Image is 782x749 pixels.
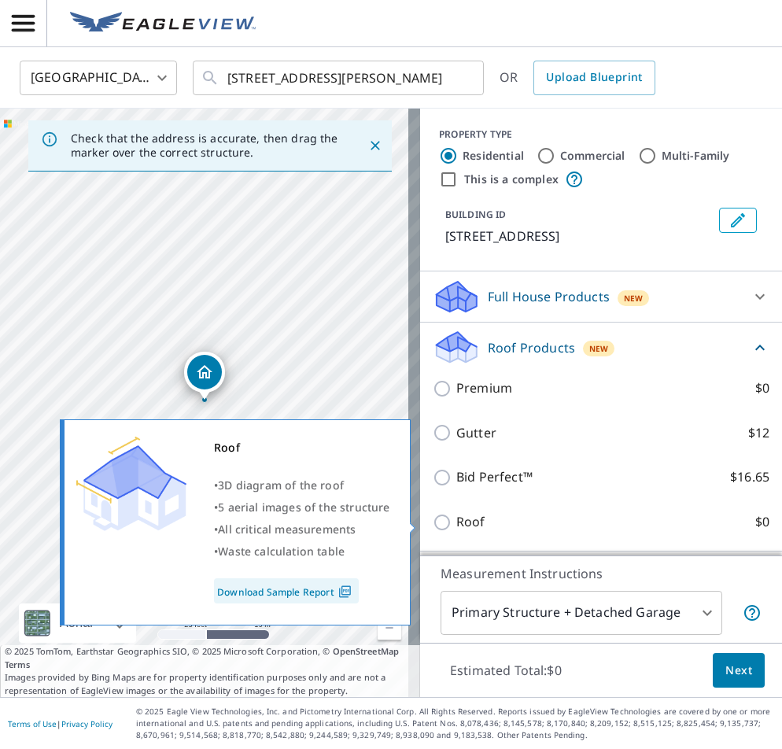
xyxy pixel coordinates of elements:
[441,591,722,635] div: Primary Structure + Detached Garage
[334,585,356,599] img: Pdf Icon
[589,342,609,355] span: New
[445,208,506,221] p: BUILDING ID
[456,512,485,532] p: Roof
[456,423,496,443] p: Gutter
[214,437,390,459] div: Roof
[365,135,385,156] button: Close
[500,61,655,95] div: OR
[214,541,390,563] div: •
[214,578,359,603] a: Download Sample Report
[464,172,559,187] label: This is a complex
[433,278,769,315] div: Full House ProductsNew
[748,423,769,443] p: $12
[488,287,610,306] p: Full House Products
[8,719,113,729] p: |
[214,496,390,518] div: •
[725,661,752,681] span: Next
[713,653,765,688] button: Next
[755,512,769,532] p: $0
[61,2,265,45] a: EV Logo
[333,645,399,657] a: OpenStreetMap
[136,706,774,741] p: © 2025 Eagle View Technologies, Inc. and Pictometry International Corp. All Rights Reserved. Repo...
[214,518,390,541] div: •
[218,522,356,537] span: All critical measurements
[441,564,762,583] p: Measurement Instructions
[463,148,524,164] label: Residential
[439,127,763,142] div: PROPERTY TYPE
[20,56,177,100] div: [GEOGRAPHIC_DATA]
[755,378,769,398] p: $0
[437,653,574,688] p: Estimated Total: $0
[214,474,390,496] div: •
[456,378,512,398] p: Premium
[184,352,225,400] div: Dropped pin, building 1, Residential property, 30 Old Country Dr Beaufort, SC 29906
[456,467,533,487] p: Bid Perfect™
[61,718,113,729] a: Privacy Policy
[445,227,713,245] p: [STREET_ADDRESS]
[227,56,452,100] input: Search by address or latitude-longitude
[5,645,415,671] span: © 2025 TomTom, Earthstar Geographics SIO, © 2025 Microsoft Corporation, ©
[719,208,757,233] button: Edit building 1
[19,603,136,643] div: Aerial
[5,659,31,670] a: Terms
[218,478,344,493] span: 3D diagram of the roof
[218,500,389,515] span: 5 aerial images of the structure
[70,12,256,35] img: EV Logo
[624,292,644,304] span: New
[218,544,345,559] span: Waste calculation table
[8,718,57,729] a: Terms of Use
[662,148,730,164] label: Multi-Family
[433,329,769,366] div: Roof ProductsNew
[71,131,340,160] p: Check that the address is accurate, then drag the marker over the correct structure.
[76,437,186,531] img: Premium
[488,338,575,357] p: Roof Products
[743,603,762,622] span: Your report will include the primary structure and a detached garage if one exists.
[546,68,642,87] span: Upload Blueprint
[560,148,625,164] label: Commercial
[55,603,98,643] div: Aerial
[533,61,655,95] a: Upload Blueprint
[730,467,769,487] p: $16.65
